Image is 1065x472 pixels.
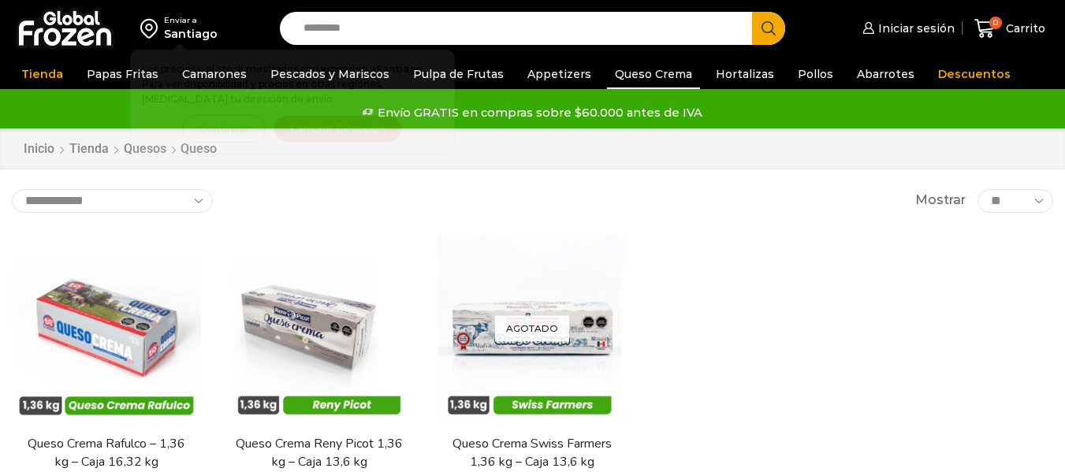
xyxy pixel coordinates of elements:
[164,26,218,42] div: Santiago
[874,20,955,36] span: Iniciar sesión
[915,191,966,210] span: Mostrar
[140,15,164,42] img: address-field-icon.svg
[234,435,404,471] a: Queso Crema Reny Picot 1,36 kg – Caja 13,6 kg
[164,15,218,26] div: Enviar a
[790,59,841,89] a: Pollos
[752,12,785,45] button: Search button
[989,17,1002,29] span: 0
[79,59,166,89] a: Papas Fritas
[849,59,922,89] a: Abarrotes
[376,63,423,75] strong: Santiago
[274,115,402,143] button: Cambiar Dirección
[23,140,217,158] nav: Breadcrumb
[183,115,266,143] button: Continuar
[12,189,213,213] select: Pedido de la tienda
[23,140,55,158] a: Inicio
[519,59,599,89] a: Appetizers
[142,61,443,107] p: Los precios y el stock mostrados corresponden a . Para ver disponibilidad y precios en otras regi...
[1002,20,1045,36] span: Carrito
[69,140,110,158] a: Tienda
[858,13,955,44] a: Iniciar sesión
[970,10,1049,47] a: 0 Carrito
[405,59,512,89] a: Pulpa de Frutas
[708,59,782,89] a: Hortalizas
[930,59,1018,89] a: Descuentos
[607,59,700,89] a: Queso Crema
[13,59,71,89] a: Tienda
[495,315,569,341] p: Agotado
[21,435,192,471] a: Queso Crema Rafulco – 1,36 kg – Caja 16,32 kg
[447,435,617,471] a: Queso Crema Swiss Farmers 1,36 kg – Caja 13,6 kg
[123,140,167,158] a: Quesos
